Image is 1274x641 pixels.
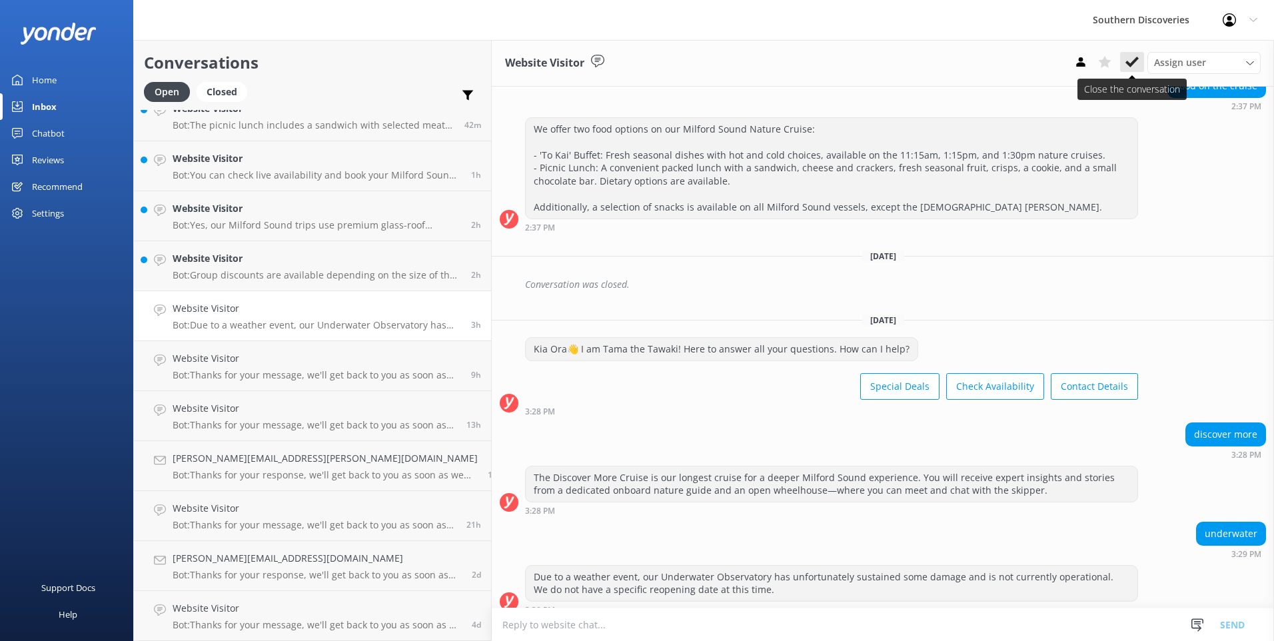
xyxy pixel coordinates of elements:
div: Due to a weather event, our Underwater Observatory has unfortunately sustained some damage and is... [526,566,1137,601]
span: Assign user [1154,55,1206,70]
div: underwater [1197,522,1265,545]
div: Reviews [32,147,64,173]
button: Check Availability [946,373,1044,400]
div: discover more [1186,423,1265,446]
a: Website VisitorBot:You can check live availability and book your Milford Sound adventure on our w... [134,141,491,191]
button: Contact Details [1051,373,1138,400]
span: Aug 25 2025 05:09pm (UTC +12:00) Pacific/Auckland [471,169,481,181]
div: Closed [197,82,247,102]
span: Aug 25 2025 08:45am (UTC +12:00) Pacific/Auckland [471,369,481,380]
p: Bot: Due to a weather event, our Underwater Observatory has unfortunately sustained some damage a... [173,319,461,331]
strong: 3:29 PM [1231,550,1261,558]
div: Chatbot [32,120,65,147]
a: Website VisitorBot:Yes, our Milford Sound trips use premium glass-roof coaches, ensuring you won'... [134,191,491,241]
a: Website VisitorBot:Group discounts are available depending on the size of the group, the product ... [134,241,491,291]
h4: Website Visitor [173,301,461,316]
p: Bot: Yes, our Milford Sound trips use premium glass-roof coaches, ensuring you won't miss any stu... [173,219,461,231]
strong: 3:30 PM [525,606,555,614]
div: The Discover More Cruise is our longest cruise for a deeper Milford Sound experience. You will re... [526,466,1137,502]
a: Website VisitorBot:The picnic lunch includes a sandwich with selected meat (chicken or ham) and s... [134,91,491,141]
p: Bot: Thanks for your message, we'll get back to you as soon as we can. You're also welcome to kee... [173,519,456,531]
div: Support Docs [41,574,95,601]
span: Aug 20 2025 11:53pm (UTC +12:00) Pacific/Auckland [472,619,481,630]
p: Bot: Thanks for your message, we'll get back to you as soon as we can. You're also welcome to kee... [173,369,461,381]
div: We offer two food options on our Milford Sound Nature Cruise: - 'To Kai' Buffet: Fresh seasonal d... [526,118,1137,219]
h4: Website Visitor [173,351,461,366]
p: Bot: Group discounts are available depending on the size of the group, the product you're looking... [173,269,461,281]
p: Bot: Thanks for your response, we'll get back to you as soon as we can during opening hours. [173,569,462,581]
div: Assign User [1147,52,1261,73]
a: Website VisitorBot:Thanks for your message, we'll get back to you as soon as we can. You're also ... [134,341,491,391]
span: Aug 24 2025 09:13pm (UTC +12:00) Pacific/Auckland [466,519,481,530]
span: Aug 25 2025 04:11pm (UTC +12:00) Pacific/Auckland [471,219,481,231]
div: Kia Ora👋 I am Tama the Tawaki! Here to answer all your questions. How can I help? [526,338,918,360]
div: Recommend [32,173,83,200]
h3: Website Visitor [505,55,584,72]
span: Aug 25 2025 05:49pm (UTC +12:00) Pacific/Auckland [464,119,481,131]
button: Special Deals [860,373,940,400]
span: Aug 25 2025 03:49pm (UTC +12:00) Pacific/Auckland [471,269,481,281]
p: Bot: Thanks for your message, we'll get back to you as soon as we can. You're also welcome to kee... [173,619,462,631]
a: Website VisitorBot:Thanks for your message, we'll get back to you as soon as we can. You're also ... [134,591,491,641]
a: Closed [197,84,254,99]
div: Aug 25 2025 03:30pm (UTC +12:00) Pacific/Auckland [525,605,1138,614]
h4: Website Visitor [173,401,456,416]
strong: 3:28 PM [525,507,555,515]
a: [PERSON_NAME][EMAIL_ADDRESS][PERSON_NAME][DOMAIN_NAME]Bot:Thanks for your response, we'll get bac... [134,441,491,491]
div: Aug 19 2025 02:37pm (UTC +12:00) Pacific/Auckland [1167,101,1266,111]
div: Conversation was closed. [525,273,1266,296]
a: Website VisitorBot:Due to a weather event, our Underwater Observatory has unfortunately sustained... [134,291,491,341]
div: Help [59,601,77,628]
h4: Website Visitor [173,151,461,166]
h2: Conversations [144,50,481,75]
a: Open [144,84,197,99]
h4: Website Visitor [173,251,461,266]
strong: 3:28 PM [1231,451,1261,459]
a: [PERSON_NAME][EMAIL_ADDRESS][DOMAIN_NAME]Bot:Thanks for your response, we'll get back to you as s... [134,541,491,591]
div: Home [32,67,57,93]
strong: 2:37 PM [525,224,555,232]
span: Aug 23 2025 11:54am (UTC +12:00) Pacific/Auckland [472,569,481,580]
strong: 2:37 PM [1231,103,1261,111]
h4: [PERSON_NAME][EMAIL_ADDRESS][DOMAIN_NAME] [173,551,462,566]
p: Bot: Thanks for your message, we'll get back to you as soon as we can. You're also welcome to kee... [173,419,456,431]
div: Settings [32,200,64,227]
p: Bot: You can check live availability and book your Milford Sound adventure on our website. Visit ... [173,169,461,181]
img: yonder-white-logo.png [20,23,97,45]
strong: 3:28 PM [525,408,555,416]
h4: [PERSON_NAME][EMAIL_ADDRESS][PERSON_NAME][DOMAIN_NAME] [173,451,478,466]
span: [DATE] [862,251,904,262]
a: Website VisitorBot:Thanks for your message, we'll get back to you as soon as we can. You're also ... [134,391,491,441]
span: Aug 25 2025 03:29pm (UTC +12:00) Pacific/Auckland [471,319,481,330]
div: Aug 19 2025 02:37pm (UTC +12:00) Pacific/Auckland [525,223,1138,232]
span: Aug 25 2025 05:05am (UTC +12:00) Pacific/Auckland [466,419,481,430]
h4: Website Visitor [173,201,461,216]
div: Aug 25 2025 03:28pm (UTC +12:00) Pacific/Auckland [1185,450,1266,459]
p: Bot: The picnic lunch includes a sandwich with selected meat (chicken or ham) and salad, cheese a... [173,119,454,131]
p: Bot: Thanks for your response, we'll get back to you as soon as we can during opening hours. [173,469,478,481]
div: Aug 25 2025 03:28pm (UTC +12:00) Pacific/Auckland [525,506,1138,515]
div: Aug 25 2025 03:28pm (UTC +12:00) Pacific/Auckland [525,406,1138,416]
h4: Website Visitor [173,601,462,616]
div: 2025-08-19T21:30:29.809 [500,273,1266,296]
div: Aug 25 2025 03:29pm (UTC +12:00) Pacific/Auckland [1196,549,1266,558]
a: Website VisitorBot:Thanks for your message, we'll get back to you as soon as we can. You're also ... [134,491,491,541]
div: Inbox [32,93,57,120]
div: Open [144,82,190,102]
span: [DATE] [862,315,904,326]
h4: Website Visitor [173,501,456,516]
span: Aug 24 2025 11:30pm (UTC +12:00) Pacific/Auckland [488,469,502,480]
